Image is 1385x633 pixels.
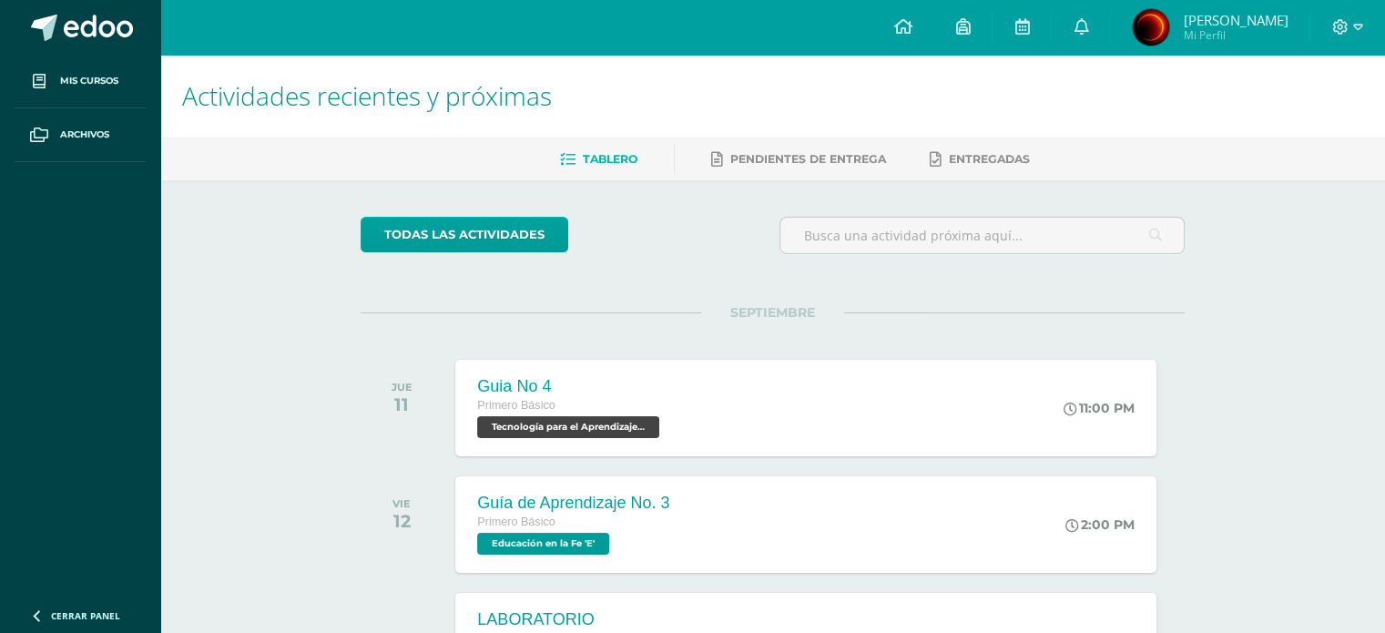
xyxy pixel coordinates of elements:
a: Tablero [560,145,637,174]
div: VIE [392,497,411,510]
div: Guía de Aprendizaje No. 3 [477,494,669,513]
a: Entregadas [930,145,1030,174]
span: Educación en la Fe 'E' [477,533,609,555]
span: Mis cursos [60,74,118,88]
span: Primero Básico [477,516,555,528]
span: Tablero [583,152,637,166]
span: SEPTIEMBRE [701,304,844,321]
a: Pendientes de entrega [711,145,886,174]
span: Archivos [60,128,109,142]
span: Tecnología para el Aprendizaje y la Comunicación (Informática) 'E' [477,416,659,438]
div: 11 [392,393,412,415]
div: 11:00 PM [1064,400,1135,416]
a: todas las Actividades [361,217,568,252]
span: Cerrar panel [51,609,120,622]
span: Pendientes de entrega [730,152,886,166]
span: [PERSON_NAME] [1183,11,1288,29]
div: LABORATORIO [477,610,664,629]
span: Entregadas [949,152,1030,166]
span: Actividades recientes y próximas [182,78,552,113]
input: Busca una actividad próxima aquí... [780,218,1184,253]
div: JUE [392,381,412,393]
a: Archivos [15,108,146,162]
div: Guia No 4 [477,377,664,396]
a: Mis cursos [15,55,146,108]
div: 2:00 PM [1065,516,1135,533]
img: 356f35e1342121e0f3f79114633ea786.png [1133,9,1169,46]
span: Primero Básico [477,399,555,412]
div: 12 [392,510,411,532]
span: Mi Perfil [1183,27,1288,43]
